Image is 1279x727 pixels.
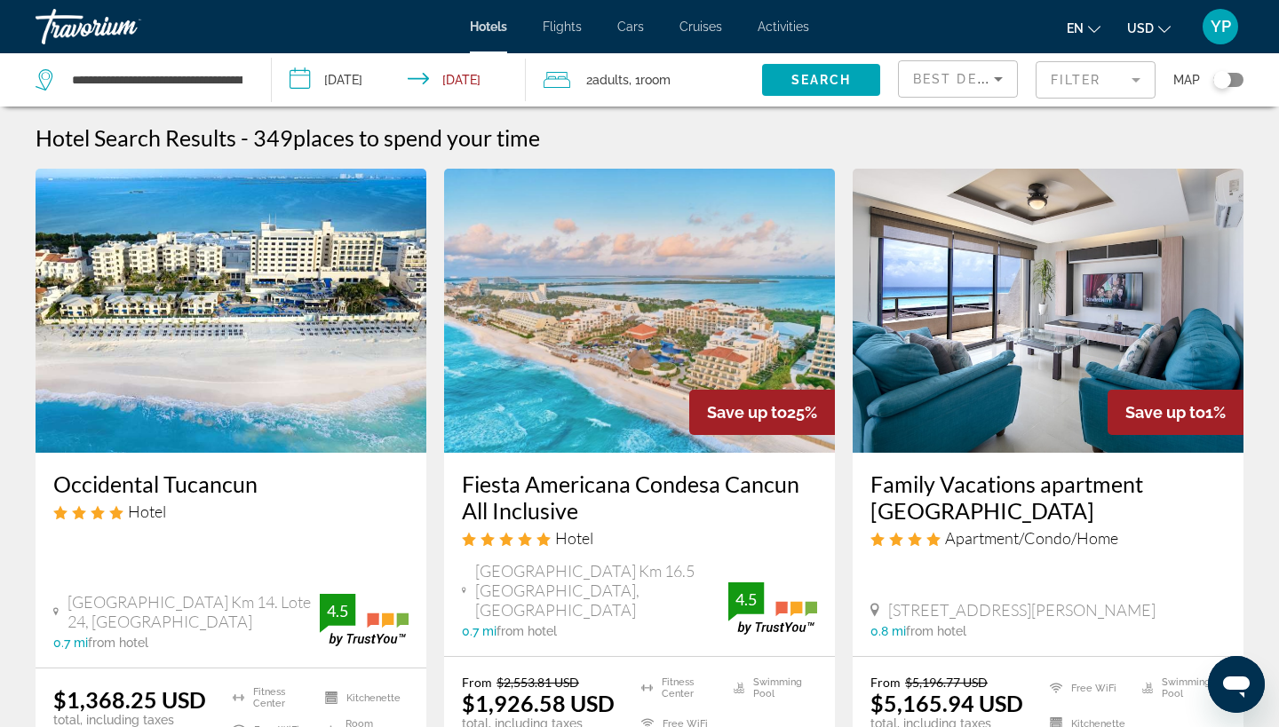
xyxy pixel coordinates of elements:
[1211,18,1231,36] span: YP
[253,124,540,151] h2: 349
[758,20,809,34] a: Activities
[36,124,236,151] h1: Hotel Search Results
[1036,60,1156,99] button: Filter
[320,594,409,646] img: trustyou-badge.svg
[632,675,725,701] li: Fitness Center
[1067,21,1084,36] span: en
[725,675,817,701] li: Swimming Pool
[444,169,835,453] img: Hotel image
[88,636,148,650] span: from hotel
[586,67,629,92] span: 2
[1197,8,1243,45] button: User Menu
[36,169,426,453] img: Hotel image
[728,582,817,635] img: trustyou-badge.svg
[791,73,852,87] span: Search
[1173,67,1200,92] span: Map
[526,53,762,107] button: Travelers: 2 adults, 0 children
[913,72,1005,86] span: Best Deals
[870,690,1023,716] ins: $5,165.94 USD
[905,675,988,690] del: $5,196.77 USD
[53,713,211,727] p: total, including taxes
[497,675,579,690] del: $2,553.81 USD
[906,624,966,638] span: from hotel
[629,67,671,92] span: , 1
[870,675,901,690] span: From
[475,561,728,620] span: [GEOGRAPHIC_DATA] Km 16.5 [GEOGRAPHIC_DATA], [GEOGRAPHIC_DATA]
[1041,675,1133,701] li: Free WiFi
[1108,390,1243,435] div: 1%
[870,624,906,638] span: 0.8 mi
[462,675,492,690] span: From
[68,592,320,631] span: [GEOGRAPHIC_DATA] Km 14. Lote 24, [GEOGRAPHIC_DATA]
[853,169,1243,453] img: Hotel image
[224,686,316,709] li: Fitness Center
[1125,403,1205,422] span: Save up to
[640,73,671,87] span: Room
[462,528,817,548] div: 5 star Hotel
[272,53,526,107] button: Check-in date: Apr 15, 2026 Check-out date: Apr 22, 2026
[1208,656,1265,713] iframe: Botón para iniciar la ventana de mensajería
[592,73,629,87] span: Adults
[689,390,835,435] div: 25%
[945,528,1118,548] span: Apartment/Condo/Home
[728,589,764,610] div: 4.5
[462,470,817,524] a: Fiesta Americana Condesa Cancun All Inclusive
[293,124,540,151] span: places to spend your time
[913,68,1003,90] mat-select: Sort by
[36,4,213,50] a: Travorium
[1067,15,1100,41] button: Change language
[555,528,593,548] span: Hotel
[762,64,880,96] button: Search
[1127,21,1154,36] span: USD
[128,502,166,521] span: Hotel
[888,600,1156,620] span: [STREET_ADDRESS][PERSON_NAME]
[617,20,644,34] a: Cars
[462,690,615,716] ins: $1,926.58 USD
[462,624,497,638] span: 0.7 mi
[1127,15,1171,41] button: Change currency
[870,470,1226,524] a: Family Vacations apartment [GEOGRAPHIC_DATA]
[53,470,409,497] a: Occidental Tucancun
[53,502,409,521] div: 4 star Hotel
[470,20,507,34] a: Hotels
[320,600,355,621] div: 4.5
[1200,72,1243,88] button: Toggle map
[316,686,409,709] li: Kitchenette
[679,20,722,34] a: Cruises
[543,20,582,34] a: Flights
[870,528,1226,548] div: 4 star Apartment
[53,636,88,650] span: 0.7 mi
[241,124,249,151] span: -
[1133,675,1226,701] li: Swimming Pool
[497,624,557,638] span: from hotel
[707,403,787,422] span: Save up to
[53,686,206,713] ins: $1,368.25 USD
